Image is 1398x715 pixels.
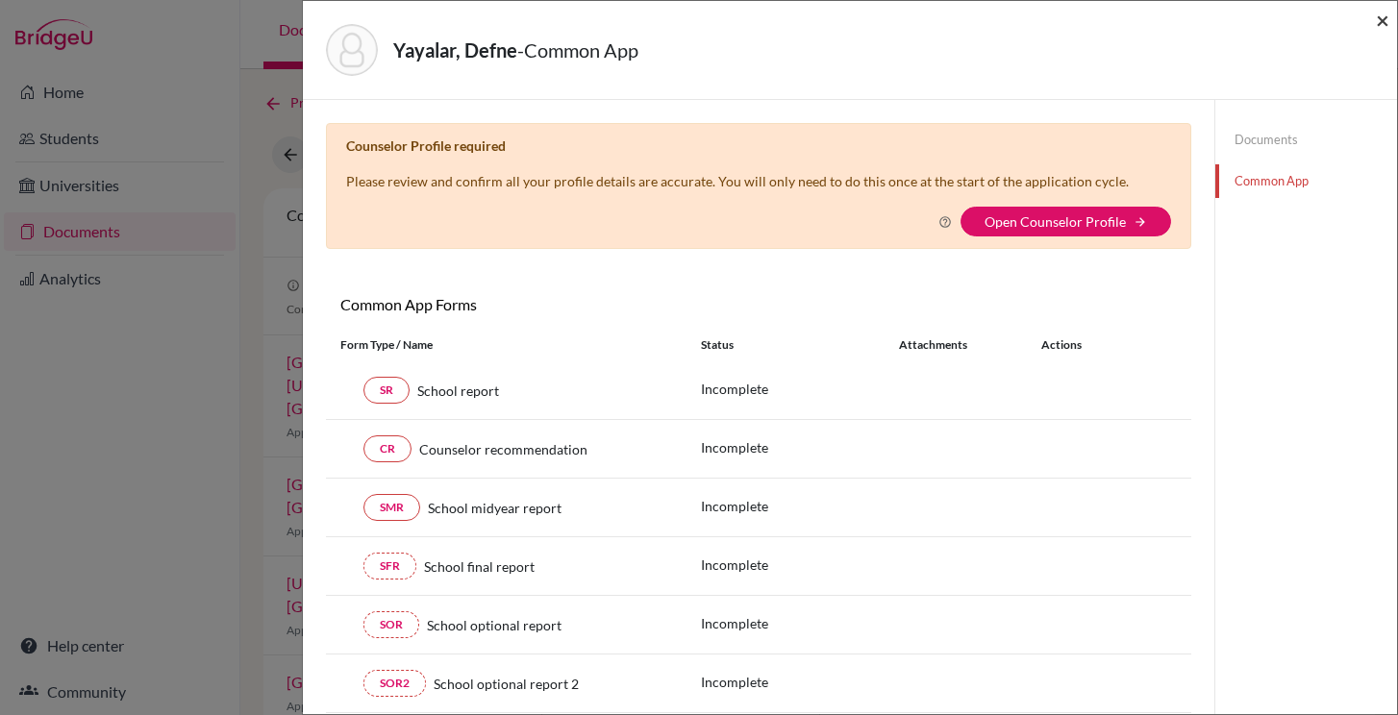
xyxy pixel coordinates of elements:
a: Documents [1215,123,1397,157]
span: School optional report [427,615,562,635]
button: Open Counselor Profilearrow_forward [961,207,1171,236]
a: Common App [1215,164,1397,198]
a: SOR2 [363,670,426,697]
a: SMR [363,494,420,521]
span: Counselor recommendation [419,439,587,459]
p: Incomplete [701,555,899,575]
p: Incomplete [701,379,899,399]
div: Attachments [899,336,1018,354]
div: Status [701,336,899,354]
span: School midyear report [428,498,562,518]
p: Incomplete [701,672,899,692]
a: SOR [363,611,419,638]
a: SFR [363,553,416,579]
a: CR [363,435,412,462]
h6: Common App Forms [326,295,759,313]
p: Incomplete [701,437,899,457]
div: Form Type / Name [326,336,687,354]
a: SR [363,377,410,404]
span: School optional report 2 [434,674,579,694]
b: Counselor Profile required [346,137,506,154]
button: Close [1376,9,1389,32]
p: Please review and confirm all your profile details are accurate. You will only need to do this on... [346,171,1129,191]
span: School report [417,381,499,401]
a: Open Counselor Profile [985,213,1126,230]
span: × [1376,6,1389,34]
strong: Yayalar, Defne [393,38,517,62]
span: - Common App [517,38,638,62]
i: arrow_forward [1134,215,1147,229]
div: Actions [1018,336,1137,354]
p: Incomplete [701,613,899,633]
p: Incomplete [701,496,899,516]
span: School final report [424,556,535,577]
